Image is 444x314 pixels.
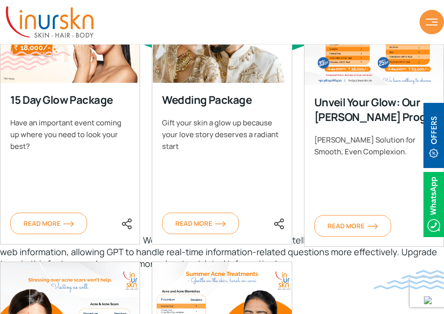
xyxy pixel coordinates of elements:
img: orange-arrow [367,223,378,229]
span: Read More [23,219,74,228]
div: [PERSON_NAME] Solution for Smooth, Even Complexion. [314,134,434,158]
img: orange-arrow [63,221,74,227]
span: Read More [327,221,378,230]
img: Whatsappicon [423,172,444,237]
a: Read Moreorange-arrow [314,215,391,237]
img: hamLine.svg [426,19,438,25]
img: orange-arrow [215,221,226,227]
div: Wedding Package [162,93,309,107]
a: Whatsappicon [423,198,444,209]
a: Read Moreorange-arrow [162,213,239,234]
img: offerBt [423,103,444,168]
a: <div class="socialicons"><span class="close_share"><i class="fa fa-close"></i></span> <a href="ht... [273,217,285,228]
div: Have an important event coming up where you need to look your best? [10,117,130,152]
img: inurskn-logo [6,6,93,38]
span: Read More [175,219,226,228]
a: <div class="socialicons"><span class="close_share"><i class="fa fa-close"></i></span> <a href="ht... [121,217,133,228]
div: 15 Day Glow Package [10,93,157,107]
img: share [121,218,133,230]
img: up-blue-arrow.svg [424,296,432,304]
img: bluewave [374,270,444,290]
div: Gift your skin a glow up because your love story deserves a radiant start [162,117,281,152]
img: share [273,218,285,230]
a: Read Moreorange-arrow [10,213,87,234]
